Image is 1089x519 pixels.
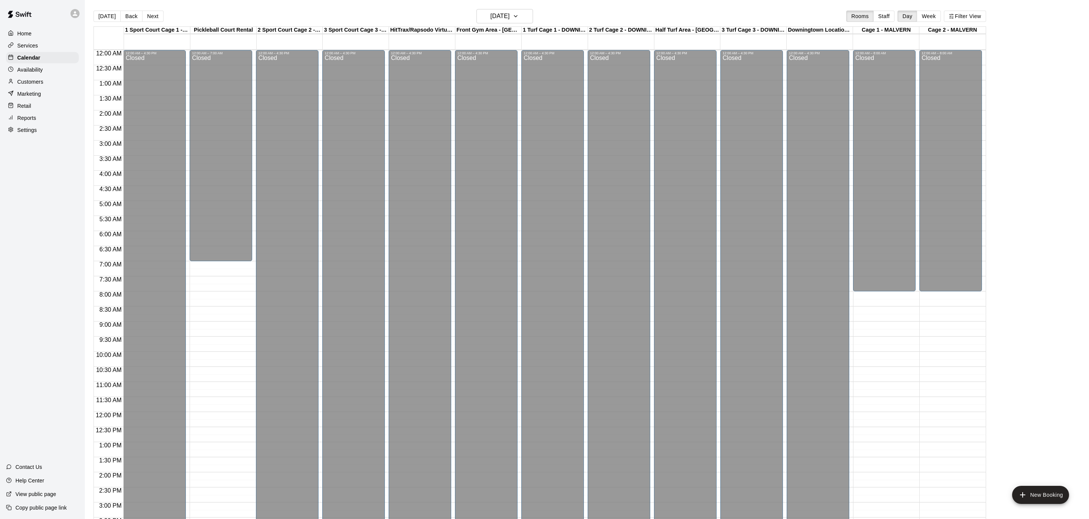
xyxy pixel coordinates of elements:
div: Cage 2 - MALVERN [919,27,986,34]
span: 5:00 AM [98,201,124,207]
button: Week [917,11,940,22]
div: 12:00 AM – 4:30 PM [457,51,515,55]
button: Rooms [846,11,873,22]
span: 5:30 AM [98,216,124,222]
span: 3:00 PM [97,502,124,509]
a: Retail [6,100,79,112]
div: Closed [192,55,250,264]
span: 12:00 AM [94,50,124,57]
span: 1:30 AM [98,95,124,102]
div: Closed [855,55,913,294]
p: Copy public page link [15,504,67,511]
div: 12:00 AM – 4:30 PM [723,51,781,55]
span: 11:00 AM [94,382,124,388]
p: Services [17,42,38,49]
div: 12:00 AM – 4:30 PM [258,51,316,55]
div: 12:00 AM – 4:30 PM [789,51,847,55]
a: Availability [6,64,79,75]
p: Availability [17,66,43,73]
span: 2:00 PM [97,472,124,479]
p: View public page [15,490,56,498]
div: Closed [922,55,980,294]
span: 10:30 AM [94,367,124,373]
span: 7:30 AM [98,276,124,283]
span: 3:30 AM [98,156,124,162]
span: 8:00 AM [98,291,124,298]
span: 9:00 AM [98,322,124,328]
a: Marketing [6,88,79,100]
a: Reports [6,112,79,124]
div: 3 Sport Court Cage 3 - DOWNINGTOWN [323,27,389,34]
p: Home [17,30,32,37]
div: 12:00 AM – 8:00 AM: Closed [853,50,916,291]
div: 12:00 AM – 7:00 AM [192,51,250,55]
span: 1:00 PM [97,442,124,449]
button: Staff [873,11,895,22]
span: 4:00 AM [98,171,124,177]
div: Pickleball Court Rental [190,27,257,34]
div: HitTrax/Rapsodo Virtual Reality Rental Cage - 16'x35' [389,27,455,34]
span: 6:30 AM [98,246,124,253]
div: 12:00 AM – 8:00 AM [922,51,980,55]
p: Customers [17,78,43,86]
span: 12:00 PM [94,412,123,418]
div: Half Turf Area - [GEOGRAPHIC_DATA] [654,27,721,34]
div: 12:00 AM – 4:30 PM [126,51,184,55]
span: 4:30 AM [98,186,124,192]
h6: [DATE] [490,11,510,21]
button: Filter View [944,11,986,22]
a: Settings [6,124,79,136]
span: 2:30 AM [98,126,124,132]
span: 1:30 PM [97,457,124,464]
div: 12:00 AM – 7:00 AM: Closed [190,50,252,261]
a: Services [6,40,79,51]
div: 12:00 AM – 8:00 AM [855,51,913,55]
div: 12:00 AM – 8:00 AM: Closed [919,50,982,291]
p: Help Center [15,477,44,484]
span: 11:30 AM [94,397,124,403]
p: Reports [17,114,36,122]
span: 12:30 AM [94,65,124,72]
div: Downingtown Location - OUTDOOR Turf Area [787,27,853,34]
span: 10:00 AM [94,352,124,358]
span: 2:00 AM [98,110,124,117]
span: 6:00 AM [98,231,124,237]
a: Calendar [6,52,79,63]
div: 12:00 AM – 4:30 PM [325,51,383,55]
span: 12:30 PM [94,427,123,433]
div: 1 Turf Cage 1 - DOWNINGTOWN [522,27,588,34]
span: 7:00 AM [98,261,124,268]
button: Day [898,11,917,22]
a: Home [6,28,79,39]
div: Front Gym Area - [GEOGRAPHIC_DATA] [455,27,522,34]
p: Contact Us [15,463,42,471]
p: Marketing [17,90,41,98]
span: 9:30 AM [98,337,124,343]
div: Cage 1 - MALVERN [853,27,919,34]
p: Settings [17,126,37,134]
div: 2 Sport Court Cage 2 - DOWNINGTOWN [257,27,323,34]
div: 12:00 AM – 4:30 PM [590,51,648,55]
div: 2 Turf Cage 2 - DOWNINGTOWN [588,27,654,34]
span: 3:00 AM [98,141,124,147]
p: Calendar [17,54,40,61]
a: Customers [6,76,79,87]
div: 12:00 AM – 4:30 PM [391,51,449,55]
button: Back [120,11,142,22]
div: 12:00 AM – 4:30 PM [656,51,714,55]
div: 12:00 AM – 4:30 PM [524,51,582,55]
div: 1 Sport Court Cage 1 - DOWNINGTOWN [124,27,190,34]
span: 2:30 PM [97,487,124,494]
p: Retail [17,102,31,110]
span: 8:30 AM [98,306,124,313]
button: Next [142,11,163,22]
